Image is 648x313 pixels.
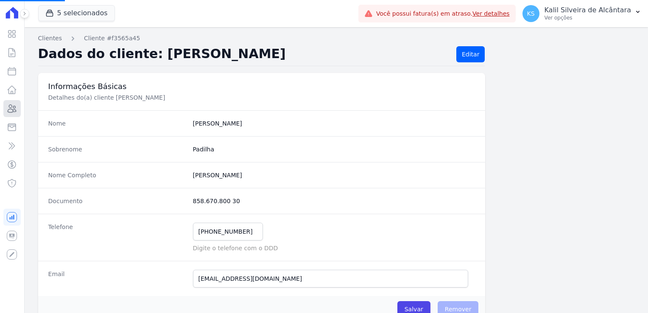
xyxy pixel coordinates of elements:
[38,34,62,43] a: Clientes
[193,197,475,205] dd: 858.670.800 30
[376,9,510,18] span: Você possui fatura(s) em atraso.
[48,223,186,252] dt: Telefone
[527,11,535,17] span: KS
[193,145,475,154] dd: Padilha
[48,145,186,154] dt: Sobrenome
[193,171,475,179] dd: [PERSON_NAME]
[84,34,140,43] a: Cliente #f3565a45
[545,14,631,21] p: Ver opções
[456,46,485,62] a: Editar
[38,34,634,43] nav: Breadcrumb
[193,244,475,252] p: Digite o telefone com o DDD
[38,46,450,62] h2: Dados do cliente: [PERSON_NAME]
[48,171,186,179] dt: Nome Completo
[48,197,186,205] dt: Documento
[48,119,186,128] dt: Nome
[516,2,648,25] button: KS Kalil Silveira de Alcântara Ver opções
[545,6,631,14] p: Kalil Silveira de Alcântara
[472,10,510,17] a: Ver detalhes
[38,5,115,21] button: 5 selecionados
[48,81,475,92] h3: Informações Básicas
[193,119,475,128] dd: [PERSON_NAME]
[48,93,333,102] p: Detalhes do(a) cliente [PERSON_NAME]
[48,270,186,288] dt: Email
